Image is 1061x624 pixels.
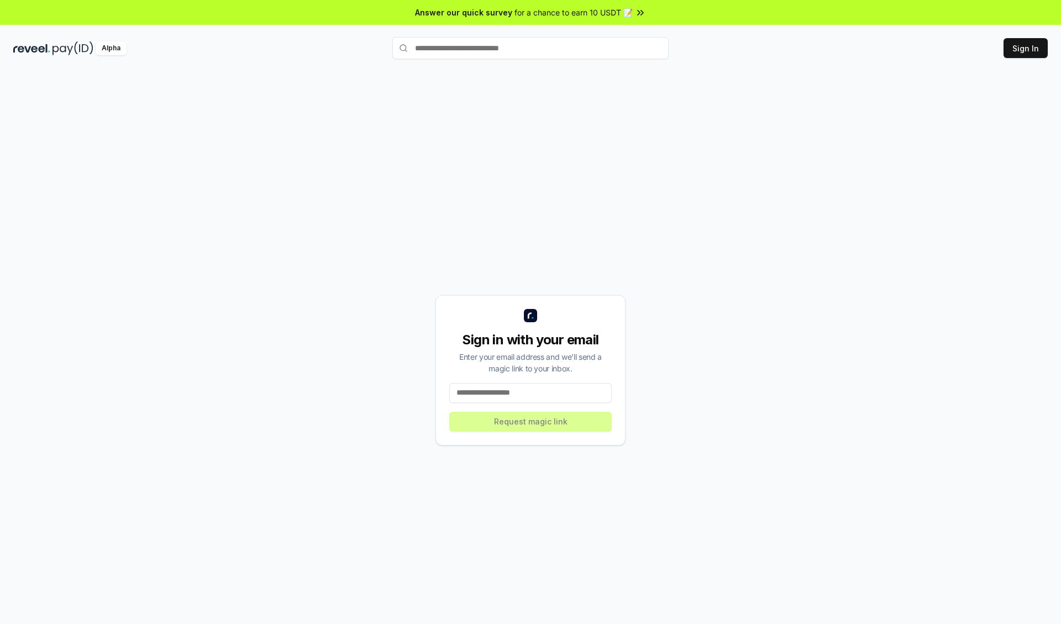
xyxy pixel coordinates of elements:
img: logo_small [524,309,537,322]
span: Answer our quick survey [415,7,512,18]
div: Alpha [96,41,127,55]
div: Enter your email address and we’ll send a magic link to your inbox. [449,351,612,374]
span: for a chance to earn 10 USDT 📝 [514,7,633,18]
img: reveel_dark [13,41,50,55]
button: Sign In [1004,38,1048,58]
div: Sign in with your email [449,331,612,349]
img: pay_id [52,41,93,55]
